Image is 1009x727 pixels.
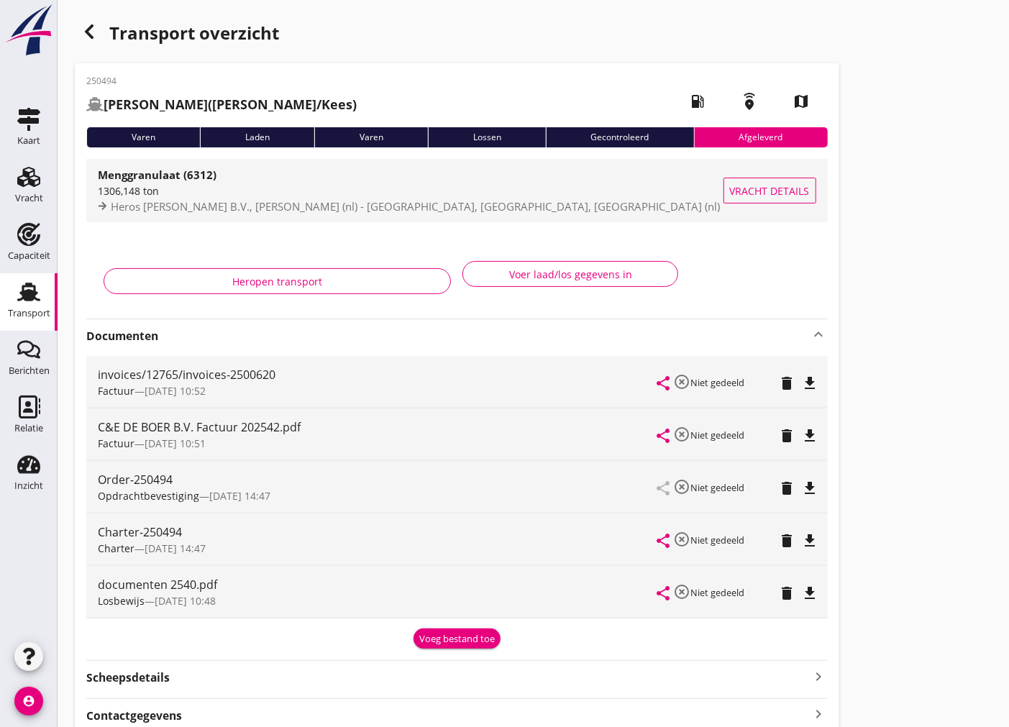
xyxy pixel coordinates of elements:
[802,532,819,549] i: file_download
[655,375,672,392] i: share
[14,481,43,490] div: Inzicht
[779,427,796,444] i: delete
[546,127,694,147] div: Gecontroleerd
[802,480,819,497] i: file_download
[98,419,658,436] div: C&E DE BOER B.V. Factuur 202542.pdf
[14,687,43,715] i: account_circle
[811,705,828,724] i: keyboard_arrow_right
[86,328,811,344] strong: Documenten
[691,481,745,494] small: Niet gedeeld
[678,81,718,122] i: local_gas_station
[145,541,206,555] span: [DATE] 14:47
[802,375,819,392] i: file_download
[730,81,770,122] i: emergency_share
[655,585,672,602] i: share
[8,308,50,318] div: Transport
[674,583,691,600] i: highlight_off
[3,4,55,57] img: logo-small.a267ee39.svg
[98,168,216,182] strong: Menggranulaat (6312)
[674,531,691,548] i: highlight_off
[145,436,206,450] span: [DATE] 10:51
[462,261,678,287] button: Voer laad/los gegevens in
[104,268,451,294] button: Heropen transport
[116,274,439,289] div: Heropen transport
[98,488,658,503] div: —
[98,594,145,608] span: Losbewijs
[694,127,828,147] div: Afgeleverd
[655,427,672,444] i: share
[111,199,720,214] span: Heros [PERSON_NAME] B.V., [PERSON_NAME] (nl) - [GEOGRAPHIC_DATA], [GEOGRAPHIC_DATA], [GEOGRAPHIC_...
[779,585,796,602] i: delete
[811,667,828,686] i: keyboard_arrow_right
[145,384,206,398] span: [DATE] 10:52
[691,376,745,389] small: Niet gedeeld
[75,17,839,52] div: Transport overzicht
[98,384,134,398] span: Factuur
[98,576,658,593] div: documenten 2540.pdf
[86,708,182,724] strong: Contactgegevens
[86,75,357,88] p: 250494
[98,436,134,450] span: Factuur
[779,375,796,392] i: delete
[802,427,819,444] i: file_download
[414,628,501,649] button: Voeg bestand toe
[98,366,658,383] div: invoices/12765/invoices-2500620
[779,532,796,549] i: delete
[691,586,745,599] small: Niet gedeeld
[428,127,546,147] div: Lossen
[98,183,723,198] div: 1306,148 ton
[782,81,822,122] i: map
[86,95,357,114] h2: ([PERSON_NAME]/Kees)
[779,480,796,497] i: delete
[86,127,200,147] div: Varen
[730,183,810,198] span: Vracht details
[86,159,828,222] a: Menggranulaat (6312)1306,148 tonHeros [PERSON_NAME] B.V., [PERSON_NAME] (nl) - [GEOGRAPHIC_DATA],...
[674,373,691,390] i: highlight_off
[475,267,666,282] div: Voer laad/los gegevens in
[17,136,40,145] div: Kaart
[674,478,691,495] i: highlight_off
[723,178,816,204] button: Vracht details
[98,436,658,451] div: —
[86,669,170,686] strong: Scheepsdetails
[200,127,314,147] div: Laden
[98,541,134,555] span: Charter
[691,534,745,547] small: Niet gedeeld
[98,593,658,608] div: —
[98,471,658,488] div: Order-250494
[104,96,208,113] strong: [PERSON_NAME]
[155,594,216,608] span: [DATE] 10:48
[209,489,270,503] span: [DATE] 14:47
[15,193,43,203] div: Vracht
[98,489,199,503] span: Opdrachtbevestiging
[691,429,745,442] small: Niet gedeeld
[98,383,658,398] div: —
[811,326,828,343] i: keyboard_arrow_up
[14,424,43,433] div: Relatie
[655,532,672,549] i: share
[674,426,691,443] i: highlight_off
[314,127,428,147] div: Varen
[9,366,50,375] div: Berichten
[98,523,658,541] div: Charter-250494
[419,632,495,646] div: Voeg bestand toe
[8,251,50,260] div: Capaciteit
[98,541,658,556] div: —
[802,585,819,602] i: file_download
